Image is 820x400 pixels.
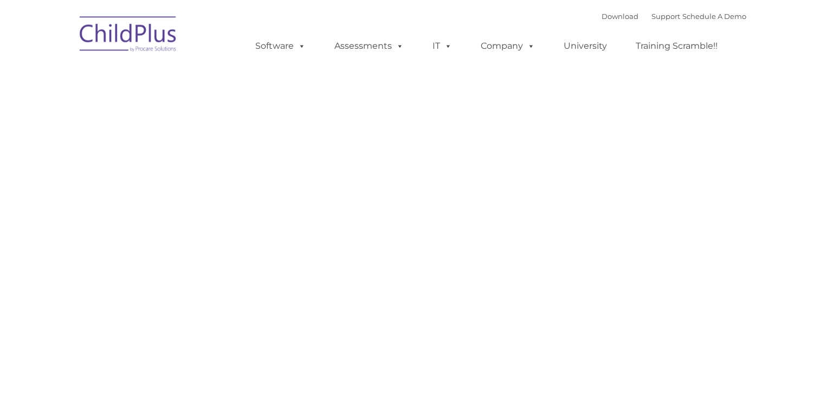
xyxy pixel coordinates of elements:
a: University [553,35,618,57]
a: Software [244,35,317,57]
a: Download [602,12,638,21]
a: Assessments [324,35,415,57]
img: ChildPlus by Procare Solutions [74,9,183,63]
font: | [602,12,746,21]
a: IT [422,35,463,57]
a: Training Scramble!! [625,35,728,57]
a: Company [470,35,546,57]
a: Schedule A Demo [682,12,746,21]
a: Support [651,12,680,21]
